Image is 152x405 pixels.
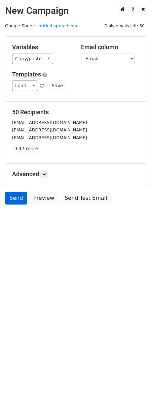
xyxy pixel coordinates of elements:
[12,108,140,116] h5: 50 Recipients
[60,192,111,205] a: Send Test Email
[12,43,71,51] h5: Variables
[12,71,41,78] a: Templates
[12,81,38,91] a: Load...
[48,81,66,91] button: Save
[118,373,152,405] iframe: Chat Widget
[29,192,59,205] a: Preview
[102,23,147,28] a: Daily emails left: 50
[12,135,87,140] small: [EMAIL_ADDRESS][DOMAIN_NAME]
[12,120,87,125] small: [EMAIL_ADDRESS][DOMAIN_NAME]
[81,43,140,51] h5: Email column
[12,170,140,178] h5: Advanced
[35,23,80,28] a: Untitled spreadsheet
[5,192,27,205] a: Send
[5,23,80,28] small: Google Sheet:
[12,127,87,132] small: [EMAIL_ADDRESS][DOMAIN_NAME]
[5,5,147,17] h2: New Campaign
[12,54,53,64] a: Copy/paste...
[102,22,147,30] span: Daily emails left: 50
[12,145,40,153] a: +47 more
